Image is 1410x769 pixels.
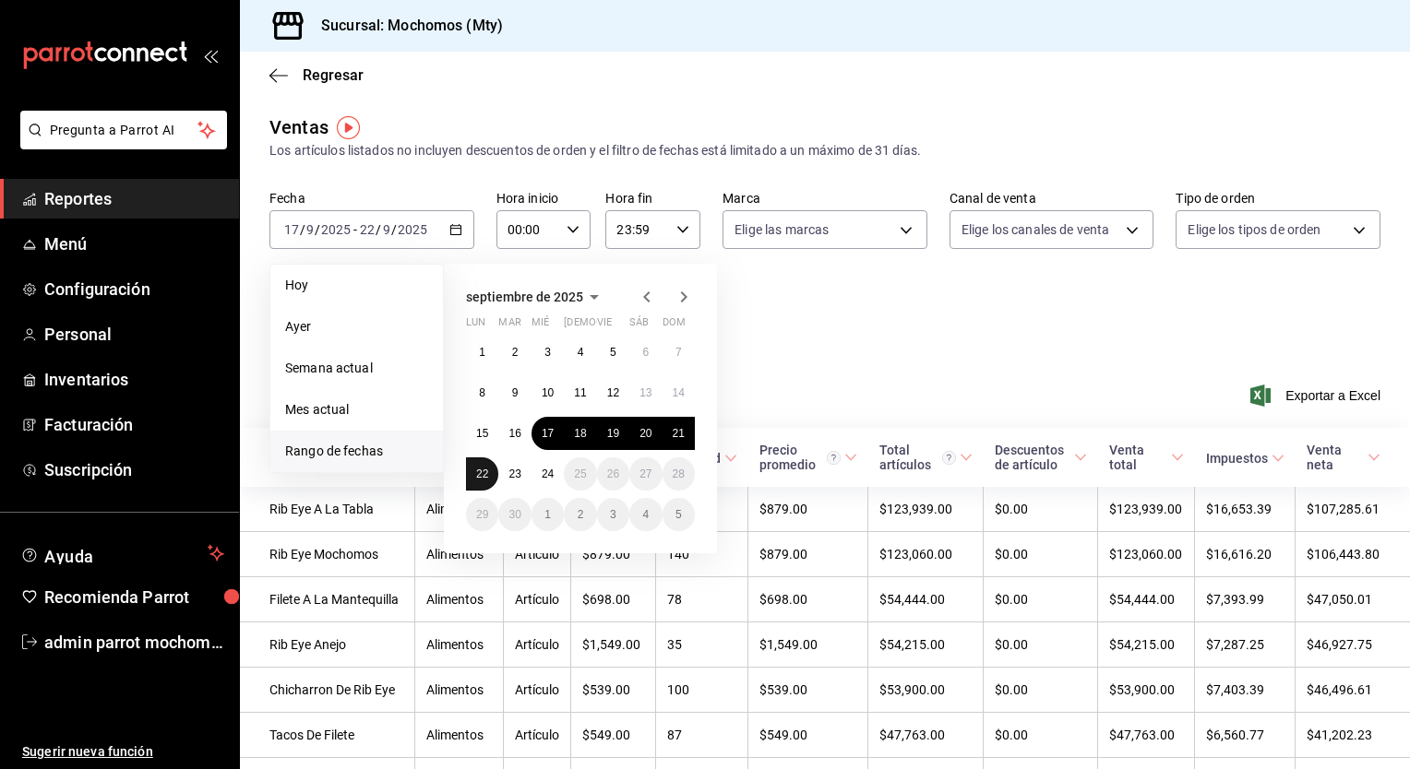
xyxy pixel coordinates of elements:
td: $7,287.25 [1195,622,1296,668]
abbr: 5 de octubre de 2025 [675,508,682,521]
td: $0.00 [984,487,1098,532]
td: $46,496.61 [1296,668,1410,713]
td: 78 [656,577,748,622]
abbr: martes [498,316,520,336]
input: ---- [320,222,352,237]
button: 2 de octubre de 2025 [564,498,596,531]
abbr: 24 de septiembre de 2025 [542,467,554,480]
span: Suscripción [44,457,224,482]
td: Rib Eye Mochomos [240,532,415,577]
td: Rib Eye A La Tabla [240,487,415,532]
abbr: 13 de septiembre de 2025 [639,386,651,399]
td: $698.00 [748,577,868,622]
input: -- [283,222,300,237]
abbr: 8 de septiembre de 2025 [479,386,485,399]
span: Reportes [44,186,224,211]
button: Regresar [269,66,364,84]
td: $47,763.00 [868,713,984,758]
td: $0.00 [984,577,1098,622]
td: $53,900.00 [868,668,984,713]
abbr: viernes [597,316,612,336]
button: 9 de septiembre de 2025 [498,376,531,409]
label: Marca [723,192,927,205]
span: Venta neta [1307,443,1380,472]
td: $1,549.00 [571,622,656,668]
svg: Precio promedio = Total artículos / cantidad [827,451,841,465]
span: / [391,222,397,237]
td: Alimentos [415,577,504,622]
span: Ayer [285,317,428,337]
abbr: 15 de septiembre de 2025 [476,427,488,440]
abbr: 2 de octubre de 2025 [578,508,584,521]
td: $539.00 [571,668,656,713]
td: $16,653.39 [1195,487,1296,532]
button: 15 de septiembre de 2025 [466,417,498,450]
button: 5 de octubre de 2025 [663,498,695,531]
input: ---- [397,222,428,237]
td: $879.00 [748,487,868,532]
abbr: domingo [663,316,686,336]
td: Alimentos [415,668,504,713]
span: Inventarios [44,367,224,392]
abbr: 4 de octubre de 2025 [642,508,649,521]
td: $879.00 [748,532,868,577]
button: 13 de septiembre de 2025 [629,376,662,409]
td: $0.00 [984,532,1098,577]
td: Artículo [504,668,571,713]
span: Sugerir nueva función [22,742,224,762]
abbr: 27 de septiembre de 2025 [639,467,651,480]
a: Pregunta a Parrot AI [13,134,227,153]
span: Descuentos de artículo [995,443,1087,472]
button: 24 de septiembre de 2025 [532,457,564,491]
button: 14 de septiembre de 2025 [663,376,695,409]
button: 3 de septiembre de 2025 [532,336,564,369]
img: Tooltip marker [337,116,360,139]
abbr: 11 de septiembre de 2025 [574,386,586,399]
td: $0.00 [984,713,1098,758]
abbr: 16 de septiembre de 2025 [508,427,520,440]
span: Recomienda Parrot [44,585,224,609]
abbr: 18 de septiembre de 2025 [574,427,586,440]
input: -- [382,222,391,237]
td: Tacos De Filete [240,713,415,758]
button: 1 de octubre de 2025 [532,498,564,531]
abbr: jueves [564,316,673,336]
td: $41,202.23 [1296,713,1410,758]
abbr: 5 de septiembre de 2025 [610,346,616,359]
td: $123,939.00 [1098,487,1195,532]
td: $0.00 [984,668,1098,713]
td: $107,285.61 [1296,487,1410,532]
span: - [353,222,357,237]
td: Filete A La Mantequilla [240,577,415,622]
td: Artículo [504,532,571,577]
button: 2 de septiembre de 2025 [498,336,531,369]
abbr: sábado [629,316,649,336]
abbr: miércoles [532,316,549,336]
button: open_drawer_menu [203,48,218,63]
span: Ayuda [44,542,200,564]
button: 27 de septiembre de 2025 [629,457,662,491]
button: 7 de septiembre de 2025 [663,336,695,369]
button: 12 de septiembre de 2025 [597,376,629,409]
span: Total artículos [879,443,973,472]
td: $46,927.75 [1296,622,1410,668]
button: 22 de septiembre de 2025 [466,457,498,491]
button: 10 de septiembre de 2025 [532,376,564,409]
abbr: 7 de septiembre de 2025 [675,346,682,359]
button: 20 de septiembre de 2025 [629,417,662,450]
abbr: 1 de octubre de 2025 [544,508,551,521]
label: Hora inicio [496,192,591,205]
span: Elige los canales de venta [962,220,1109,239]
button: 29 de septiembre de 2025 [466,498,498,531]
span: Hoy [285,276,428,295]
td: Chicharron De Rib Eye [240,668,415,713]
div: Total artículos [879,443,956,472]
button: 4 de octubre de 2025 [629,498,662,531]
abbr: 19 de septiembre de 2025 [607,427,619,440]
td: $54,444.00 [1098,577,1195,622]
td: Alimentos [415,622,504,668]
abbr: 3 de septiembre de 2025 [544,346,551,359]
abbr: lunes [466,316,485,336]
td: $123,060.00 [868,532,984,577]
